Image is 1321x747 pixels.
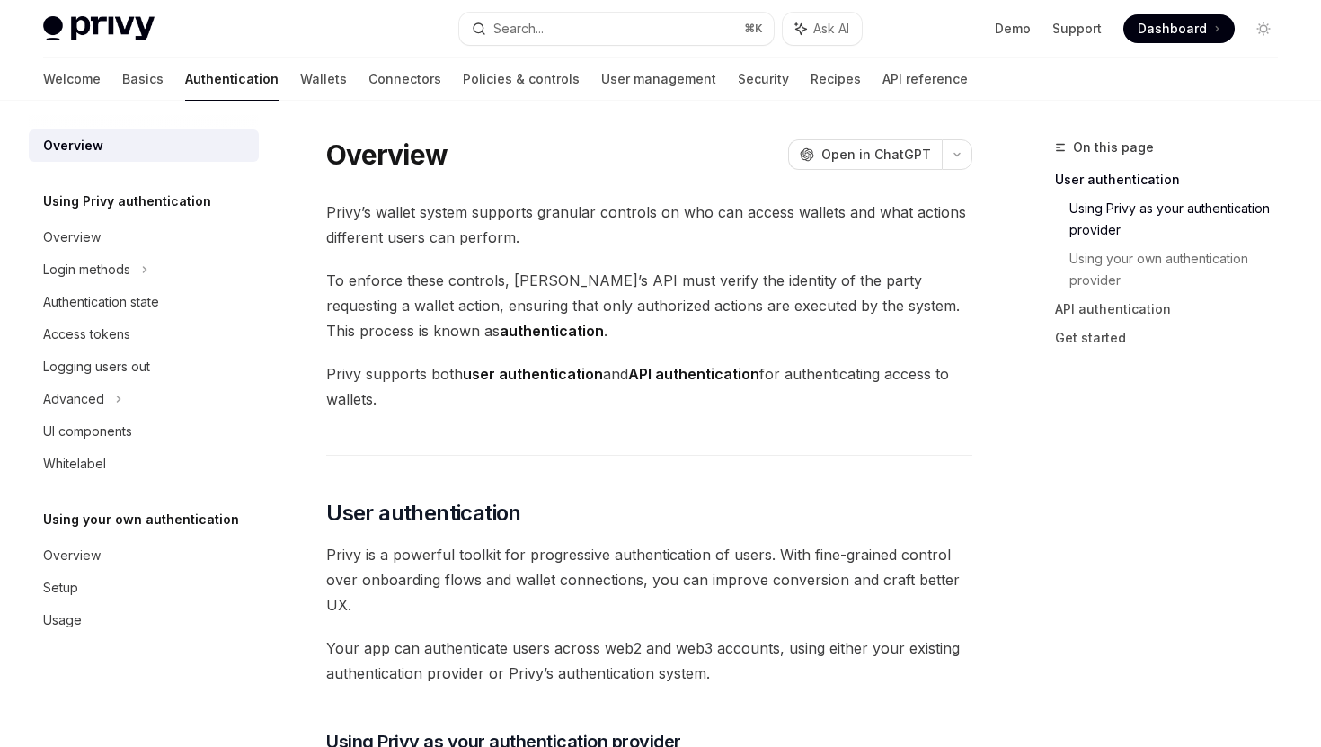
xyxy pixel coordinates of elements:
a: Using Privy as your authentication provider [1069,194,1292,245]
a: Using your own authentication provider [1069,245,1292,295]
div: Overview [43,227,101,248]
span: Open in ChatGPT [821,146,931,164]
a: Access tokens [29,318,259,351]
a: Logging users out [29,351,259,383]
a: Authentication state [29,286,259,318]
a: Wallets [300,58,347,101]
a: Get started [1055,324,1292,352]
div: Search... [493,18,544,40]
span: Ask AI [813,20,849,38]
span: Your app can authenticate users across web2 and web3 accounts, using either your existing authent... [326,636,972,686]
div: Whitelabel [43,453,106,475]
span: Dashboard [1138,20,1207,38]
a: Authentication [185,58,279,101]
a: Demo [995,20,1031,38]
a: Security [738,58,789,101]
button: Ask AI [783,13,862,45]
a: Dashboard [1123,14,1235,43]
strong: user authentication [463,365,603,383]
span: User authentication [326,499,521,528]
a: Overview [29,539,259,572]
a: API reference [882,58,968,101]
div: UI components [43,421,132,442]
span: ⌘ K [744,22,763,36]
span: Privy’s wallet system supports granular controls on who can access wallets and what actions diffe... [326,200,972,250]
div: Overview [43,545,101,566]
span: Privy is a powerful toolkit for progressive authentication of users. With fine-grained control ov... [326,542,972,618]
img: light logo [43,16,155,41]
a: Usage [29,604,259,636]
h1: Overview [326,138,448,171]
button: Toggle dark mode [1249,14,1278,43]
a: Setup [29,572,259,604]
a: Overview [29,129,259,162]
strong: authentication [500,322,604,340]
div: Setup [43,577,78,599]
a: Recipes [811,58,861,101]
button: Search...⌘K [459,13,773,45]
div: Advanced [43,388,104,410]
span: Privy supports both and for authenticating access to wallets. [326,361,972,412]
a: API authentication [1055,295,1292,324]
a: Connectors [368,58,441,101]
a: Overview [29,221,259,253]
span: To enforce these controls, [PERSON_NAME]’s API must verify the identity of the party requesting a... [326,268,972,343]
a: Welcome [43,58,101,101]
div: Access tokens [43,324,130,345]
a: Whitelabel [29,448,259,480]
div: Usage [43,609,82,631]
h5: Using your own authentication [43,509,239,530]
div: Login methods [43,259,130,280]
span: On this page [1073,137,1154,158]
button: Open in ChatGPT [788,139,942,170]
div: Logging users out [43,356,150,378]
a: UI components [29,415,259,448]
strong: API authentication [628,365,759,383]
a: User management [601,58,716,101]
div: Authentication state [43,291,159,313]
a: Policies & controls [463,58,580,101]
a: User authentication [1055,165,1292,194]
h5: Using Privy authentication [43,191,211,212]
div: Overview [43,135,103,156]
a: Basics [122,58,164,101]
a: Support [1052,20,1102,38]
